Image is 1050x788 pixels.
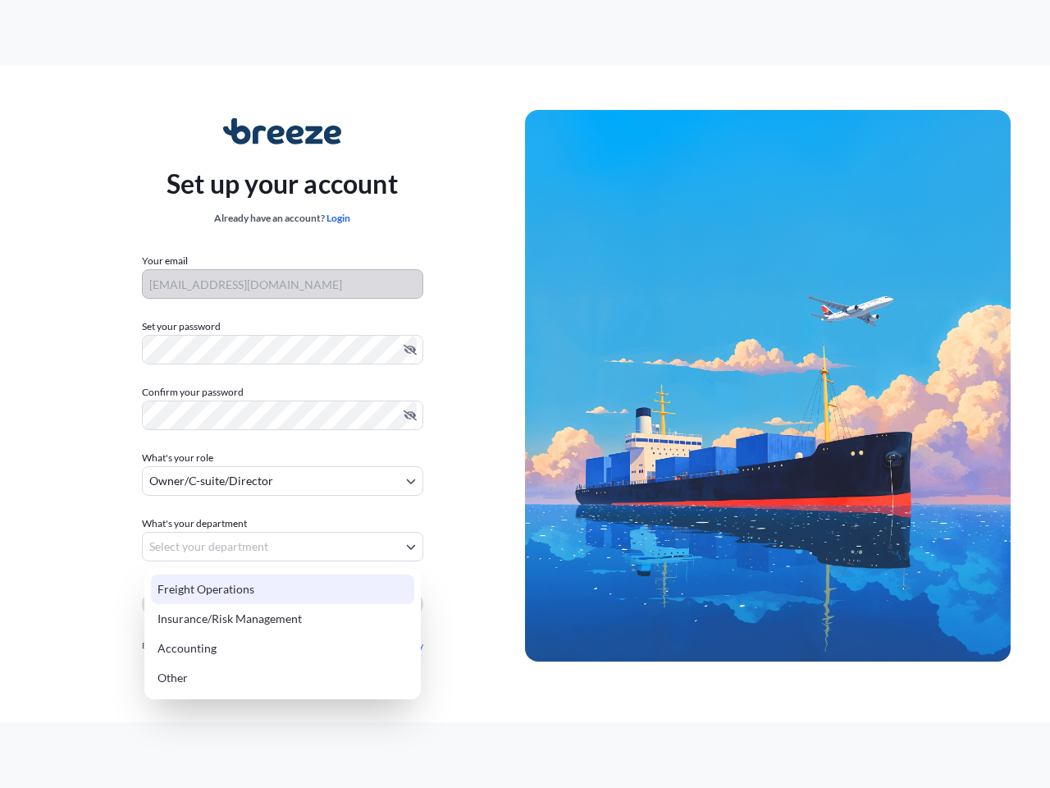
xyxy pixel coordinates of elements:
[151,663,414,693] div: Other
[404,343,417,356] button: Hide password
[151,575,414,604] div: Freight Operations
[151,634,414,663] div: Accounting
[151,604,414,634] div: Insurance/Risk Management
[404,409,417,422] button: Hide password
